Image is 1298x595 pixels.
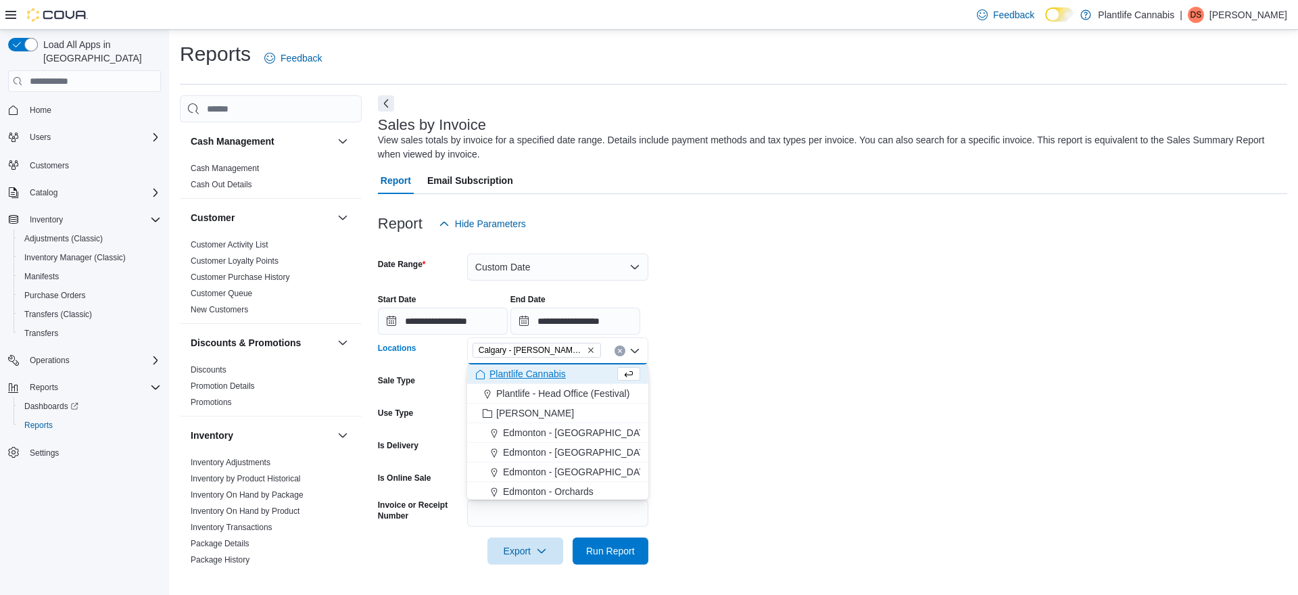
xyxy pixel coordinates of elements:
[191,179,252,190] span: Cash Out Details
[19,249,131,266] a: Inventory Manager (Classic)
[30,187,57,198] span: Catalog
[259,45,327,72] a: Feedback
[30,214,63,225] span: Inventory
[1045,7,1074,22] input: Dark Mode
[19,231,108,247] a: Adjustments (Classic)
[24,156,161,173] span: Customers
[24,352,75,368] button: Operations
[191,211,235,224] h3: Customer
[3,210,166,229] button: Inventory
[14,305,166,324] button: Transfers (Classic)
[191,180,252,189] a: Cash Out Details
[378,117,486,133] h3: Sales by Invoice
[14,324,166,343] button: Transfers
[24,290,86,301] span: Purchase Orders
[19,268,64,285] a: Manifests
[3,183,166,202] button: Catalog
[24,309,92,320] span: Transfers (Classic)
[503,485,594,498] span: Edmonton - Orchards
[191,429,233,442] h3: Inventory
[378,343,416,354] label: Locations
[191,397,232,408] span: Promotions
[191,256,279,266] span: Customer Loyalty Points
[503,446,653,459] span: Edmonton - [GEOGRAPHIC_DATA]
[191,365,226,375] a: Discounts
[24,129,56,145] button: Users
[180,362,362,416] div: Discounts & Promotions
[3,378,166,397] button: Reports
[24,328,58,339] span: Transfers
[19,417,161,433] span: Reports
[191,288,252,299] span: Customer Queue
[191,538,249,549] span: Package Details
[14,286,166,305] button: Purchase Orders
[14,397,166,416] a: Dashboards
[19,325,161,341] span: Transfers
[19,306,97,323] a: Transfers (Classic)
[191,135,274,148] h3: Cash Management
[191,429,332,442] button: Inventory
[191,474,301,483] a: Inventory by Product Historical
[586,544,635,558] span: Run Report
[503,426,653,439] span: Edmonton - [GEOGRAPHIC_DATA]
[1191,7,1202,23] span: DS
[191,457,270,468] span: Inventory Adjustments
[3,351,166,370] button: Operations
[19,249,161,266] span: Inventory Manager (Classic)
[30,448,59,458] span: Settings
[14,248,166,267] button: Inventory Manager (Classic)
[24,444,161,461] span: Settings
[281,51,322,65] span: Feedback
[335,133,351,149] button: Cash Management
[191,240,268,249] a: Customer Activity List
[378,259,426,270] label: Date Range
[191,522,272,533] span: Inventory Transactions
[24,212,68,228] button: Inventory
[19,287,161,304] span: Purchase Orders
[24,379,64,396] button: Reports
[378,216,423,232] h3: Report
[19,417,58,433] a: Reports
[191,289,252,298] a: Customer Queue
[24,129,161,145] span: Users
[19,306,161,323] span: Transfers (Classic)
[487,538,563,565] button: Export
[378,95,394,112] button: Next
[27,8,88,22] img: Cova
[24,233,103,244] span: Adjustments (Classic)
[587,346,595,354] button: Remove Calgary - Shepard Regional from selection in this group
[455,217,526,231] span: Hide Parameters
[378,440,418,451] label: Is Delivery
[191,272,290,283] span: Customer Purchase History
[191,163,259,174] span: Cash Management
[510,294,546,305] label: End Date
[378,294,416,305] label: Start Date
[180,160,362,198] div: Cash Management
[191,490,304,500] span: Inventory On Hand by Package
[191,458,270,467] a: Inventory Adjustments
[24,185,161,201] span: Catalog
[191,239,268,250] span: Customer Activity List
[191,555,249,565] a: Package History
[335,427,351,444] button: Inventory
[180,41,251,68] h1: Reports
[19,398,161,414] span: Dashboards
[191,523,272,532] a: Inventory Transactions
[24,212,161,228] span: Inventory
[191,336,332,350] button: Discounts & Promotions
[433,210,531,237] button: Hide Parameters
[191,272,290,282] a: Customer Purchase History
[24,101,161,118] span: Home
[467,364,648,384] button: Plantlife Cannabis
[378,473,431,483] label: Is Online Sale
[496,387,629,400] span: Plantlife - Head Office (Festival)
[14,267,166,286] button: Manifests
[335,335,351,351] button: Discounts & Promotions
[24,185,63,201] button: Catalog
[381,167,411,194] span: Report
[19,268,161,285] span: Manifests
[573,538,648,565] button: Run Report
[3,155,166,174] button: Customers
[30,160,69,171] span: Customers
[467,384,648,404] button: Plantlife - Head Office (Festival)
